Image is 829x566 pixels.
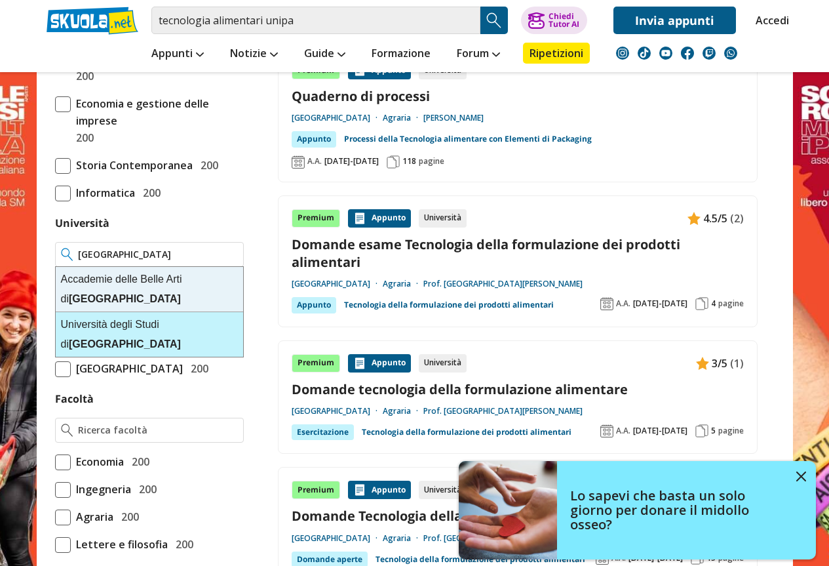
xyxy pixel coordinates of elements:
a: Domande tecnologia della formulazione alimentare [292,380,744,398]
img: Appunti contenuto [353,483,366,496]
span: A.A. [307,156,322,167]
strong: [GEOGRAPHIC_DATA] [69,293,181,304]
a: Prof. [GEOGRAPHIC_DATA][PERSON_NAME] [423,279,583,289]
span: 5 [711,426,716,436]
input: Ricerca facoltà [78,424,237,437]
span: 3/5 [712,355,727,372]
a: [GEOGRAPHIC_DATA] [292,533,383,544]
a: Appunti [148,43,207,66]
a: Invia appunti [613,7,736,34]
span: 4.5/5 [703,210,727,227]
img: instagram [616,47,629,60]
input: Cerca appunti, riassunti o versioni [151,7,480,34]
span: pagine [718,426,744,436]
input: Ricerca universita [78,248,237,261]
span: Ingegneria [71,481,131,498]
a: Ripetizioni [523,43,590,64]
img: Appunti contenuto [353,212,366,225]
img: Anno accademico [600,424,613,437]
span: 200 [71,68,94,85]
span: Economia e gestione delle imprese [71,95,244,129]
a: Processi della Tecnologia alimentare con Elementi di Packaging [344,131,592,147]
span: 200 [134,481,157,498]
button: Search Button [480,7,508,34]
img: WhatsApp [724,47,737,60]
img: Cerca appunti, riassunti o versioni [484,10,504,30]
div: Università degli Studi di [56,312,243,357]
a: [GEOGRAPHIC_DATA] [292,113,383,123]
span: pagine [718,298,744,309]
span: 4 [711,298,716,309]
button: ChiediTutor AI [521,7,587,34]
div: Esercitazione [292,424,354,440]
span: 200 [195,157,218,174]
img: close [796,472,806,481]
div: Appunto [348,209,411,228]
a: Agraria [383,113,423,123]
span: A.A. [616,298,630,309]
a: Agraria [383,533,423,544]
a: Tecnologia della formulazione dei prodotti alimentari [344,297,554,313]
img: tiktok [638,47,651,60]
div: Premium [292,209,340,228]
span: Informatica [71,184,135,201]
a: Formazione [368,43,434,66]
span: [GEOGRAPHIC_DATA] [71,360,183,377]
img: Appunti contenuto [696,357,709,370]
img: Ricerca facoltà [61,424,73,437]
span: 200 [126,453,149,470]
img: Appunti contenuto [353,357,366,370]
span: [DATE]-[DATE] [633,298,687,309]
a: Forum [453,43,503,66]
img: twitch [703,47,716,60]
div: Università [419,481,467,499]
div: Appunto [348,481,411,499]
img: facebook [681,47,694,60]
span: 200 [170,536,193,553]
a: Prof. [GEOGRAPHIC_DATA][PERSON_NAME] [423,406,583,416]
span: 200 [116,508,139,525]
a: Notizie [227,43,281,66]
span: 200 [138,184,161,201]
a: [PERSON_NAME] [423,113,484,123]
img: Anno accademico [292,155,305,169]
a: Domande esame Tecnologia della formulazione dei prodotti alimentari [292,235,744,271]
a: Accedi [756,7,783,34]
span: 200 [71,129,94,146]
span: [DATE]-[DATE] [324,156,379,167]
span: Storia Contemporanea [71,157,193,174]
strong: [GEOGRAPHIC_DATA] [69,338,181,350]
a: [GEOGRAPHIC_DATA] [292,406,383,416]
span: A.A. [616,426,630,436]
span: (1) [730,355,744,372]
div: Premium [292,481,340,499]
img: Pagine [695,297,708,310]
a: Prof. [GEOGRAPHIC_DATA][PERSON_NAME] [423,533,583,544]
div: Università [419,209,467,228]
a: Lo sapevi che basta un solo giorno per donare il midollo osseo? [459,461,816,559]
span: Agraria [71,508,113,525]
img: Anno accademico [600,297,613,310]
span: (2) [730,210,744,227]
a: Agraria [383,406,423,416]
img: Appunti contenuto [687,212,701,225]
a: Quaderno di processi [292,87,744,105]
h4: Lo sapevi che basta un solo giorno per donare il midollo osseo? [570,489,786,532]
div: Chiedi Tutor AI [549,12,579,28]
label: Università [55,216,109,230]
span: 200 [185,360,208,377]
div: Appunto [292,297,336,313]
img: Pagine [387,155,400,169]
span: [DATE]-[DATE] [633,426,687,436]
a: Domande Tecnologia della formulazione dei prodotti alimentari [292,507,744,525]
a: Guide [301,43,349,66]
span: pagine [419,156,444,167]
span: 118 [402,156,416,167]
a: [GEOGRAPHIC_DATA] [292,279,383,289]
a: Agraria [383,279,423,289]
div: Appunto [292,131,336,147]
img: youtube [659,47,672,60]
div: Premium [292,354,340,373]
img: Ricerca universita [61,248,73,261]
span: Lettere e filosofia [71,536,168,553]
